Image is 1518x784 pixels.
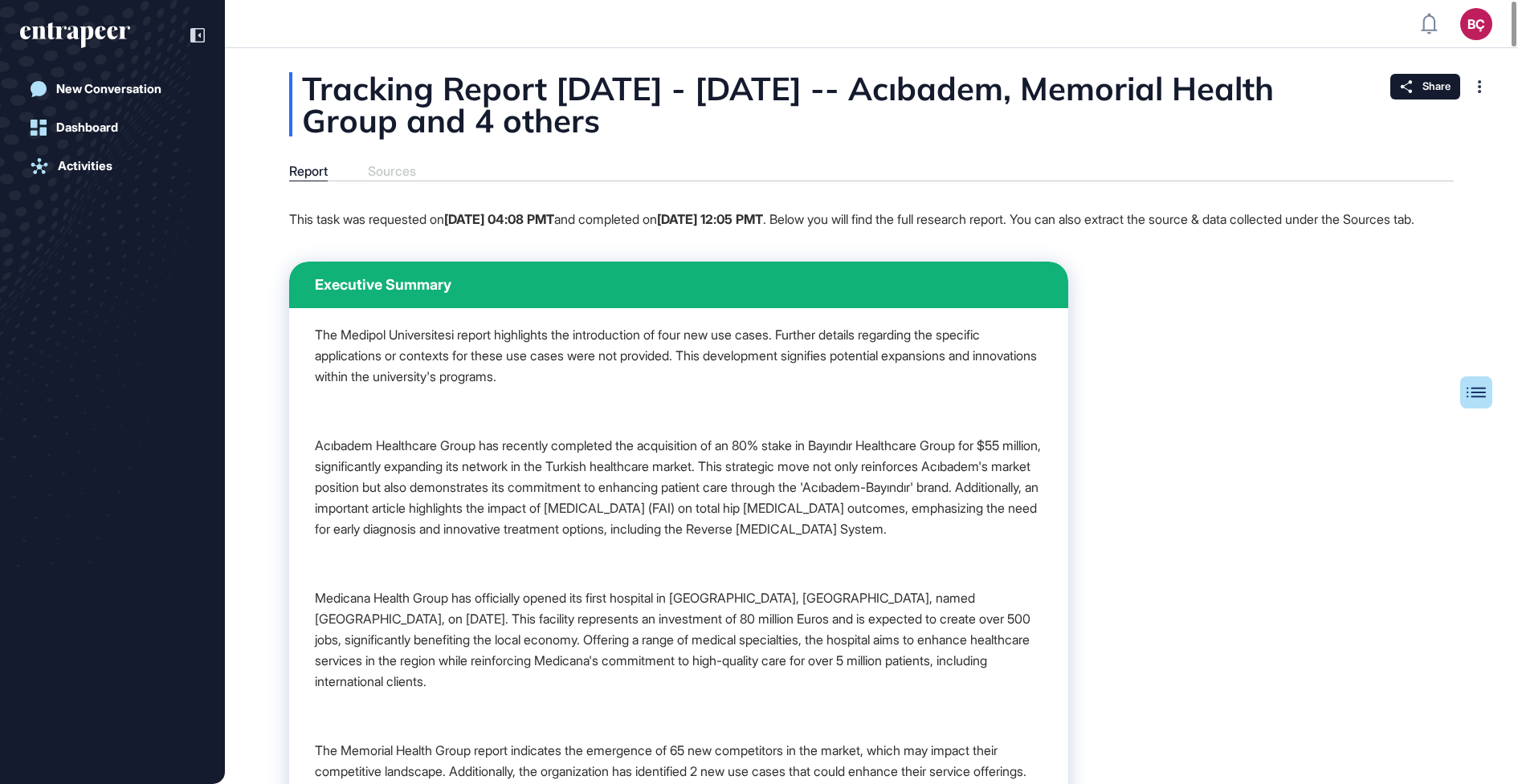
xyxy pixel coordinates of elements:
span: Share [1422,80,1451,93]
strong: [DATE] 04:08 PMT [444,211,554,227]
a: Dashboard [20,112,205,144]
div: entrapeer-logo [20,22,130,48]
p: This task was requested on and completed on . Below you will find the full research report. You c... [289,209,1414,230]
div: New Conversation [56,82,161,96]
div: Dashboard [56,120,118,135]
p: The Medipol Universitesi report highlights the introduction of four new use cases. Further detail... [315,324,1043,387]
a: Activities [20,150,205,182]
p: Medicana Health Group has officially opened its first hospital in [GEOGRAPHIC_DATA], [GEOGRAPHIC_... [315,587,1043,692]
a: New Conversation [20,73,205,105]
span: Executive Summary [315,278,451,292]
p: Acıbadem Healthcare Group has recently completed the acquisition of an 80% stake in Bayındır Heal... [315,435,1043,539]
div: Tracking Report [DATE] - [DATE] -- Acıbadem, Memorial Health Group and 4 others [289,72,1454,136]
strong: [DATE] 12:05 PMT [657,211,763,227]
div: Activities [58,159,112,173]
button: BÇ [1460,8,1492,40]
div: Report [289,164,328,179]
